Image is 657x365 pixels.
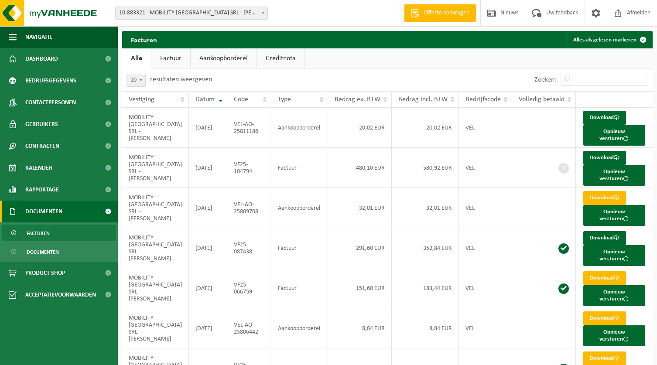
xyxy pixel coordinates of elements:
td: Aankoopborderel [271,108,328,148]
td: 480,10 EUR [328,148,392,188]
td: 8,84 EUR [392,308,459,348]
td: 151,60 EUR [328,268,392,308]
td: [DATE] [189,308,227,348]
a: Download [583,191,626,205]
td: VEL [459,108,512,148]
td: 183,44 EUR [392,268,459,308]
span: Code [234,96,248,103]
button: Opnieuw versturen [583,285,645,306]
td: 352,84 EUR [392,228,459,268]
span: 10 [127,74,146,87]
span: Volledig betaald [519,96,565,103]
span: Acceptatievoorwaarden [25,284,96,306]
td: VEL [459,148,512,188]
span: 10 [127,74,145,86]
td: MOBILITY [GEOGRAPHIC_DATA] SRL - [PERSON_NAME] [122,308,189,348]
td: MOBILITY [GEOGRAPHIC_DATA] SRL - [PERSON_NAME] [122,228,189,268]
span: Bedrijfscode [465,96,501,103]
td: 8,84 EUR [328,308,392,348]
td: [DATE] [189,188,227,228]
td: VEL [459,228,512,268]
button: Opnieuw versturen [583,245,645,266]
td: [DATE] [189,148,227,188]
a: Facturen [2,225,116,241]
span: Bedrag ex. BTW [335,96,380,103]
span: Bedrijfsgegevens [25,70,76,92]
td: VEL [459,188,512,228]
span: Bedrag incl. BTW [398,96,448,103]
button: Opnieuw versturen [583,125,645,146]
span: 10-883321 - MOBILITY NAMUR SRL - URBANO - FERNELMONT [116,7,267,19]
button: Opnieuw versturen [583,325,645,346]
td: VEL-AO-25811186 [227,108,271,148]
td: 32,01 EUR [392,188,459,228]
span: Contracten [25,135,59,157]
td: MOBILITY [GEOGRAPHIC_DATA] SRL - [PERSON_NAME] [122,268,189,308]
td: VEL-AO-25806442 [227,308,271,348]
span: Gebruikers [25,113,58,135]
button: Opnieuw versturen [583,205,645,226]
span: Documenten [25,201,62,222]
a: Download [583,271,626,285]
button: Alles als gelezen markeren [566,31,652,48]
a: Download [583,151,626,165]
span: Kalender [25,157,52,179]
td: Factuur [271,268,328,308]
label: resultaten weergeven [150,76,212,83]
a: Download [583,111,626,125]
td: VEL-AO-25809708 [227,188,271,228]
td: Factuur [271,228,328,268]
td: [DATE] [189,228,227,268]
span: Facturen [27,225,50,242]
td: MOBILITY [GEOGRAPHIC_DATA] SRL - [PERSON_NAME] [122,188,189,228]
label: Zoeken: [534,76,556,83]
h2: Facturen [122,31,166,48]
td: [DATE] [189,108,227,148]
a: Alle [122,48,151,68]
td: 20,02 EUR [392,108,459,148]
a: Factuur [151,48,190,68]
td: 291,60 EUR [328,228,392,268]
td: Factuur [271,148,328,188]
td: VF25-066759 [227,268,271,308]
td: VEL [459,268,512,308]
td: 580,92 EUR [392,148,459,188]
a: Aankoopborderel [191,48,257,68]
span: Product Shop [25,262,65,284]
span: Navigatie [25,26,52,48]
td: Aankoopborderel [271,188,328,228]
td: 32,01 EUR [328,188,392,228]
span: Rapportage [25,179,59,201]
a: Download [583,231,626,245]
span: Dashboard [25,48,58,70]
td: MOBILITY [GEOGRAPHIC_DATA] SRL - [PERSON_NAME] [122,148,189,188]
span: Datum [195,96,215,103]
span: Vestiging [129,96,154,103]
span: Offerte aanvragen [422,9,472,17]
td: VF25-104794 [227,148,271,188]
td: Aankoopborderel [271,308,328,348]
button: Opnieuw versturen [583,165,645,186]
span: Contactpersonen [25,92,76,113]
a: Download [583,311,626,325]
span: Documenten [27,244,59,260]
td: VEL [459,308,512,348]
a: Creditnota [257,48,305,68]
a: Documenten [2,243,116,260]
td: VF25-087438 [227,228,271,268]
td: 20,02 EUR [328,108,392,148]
a: Offerte aanvragen [404,4,476,22]
td: MOBILITY [GEOGRAPHIC_DATA] SRL - [PERSON_NAME] [122,108,189,148]
td: [DATE] [189,268,227,308]
span: 10-883321 - MOBILITY NAMUR SRL - URBANO - FERNELMONT [115,7,268,20]
span: Type [278,96,291,103]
